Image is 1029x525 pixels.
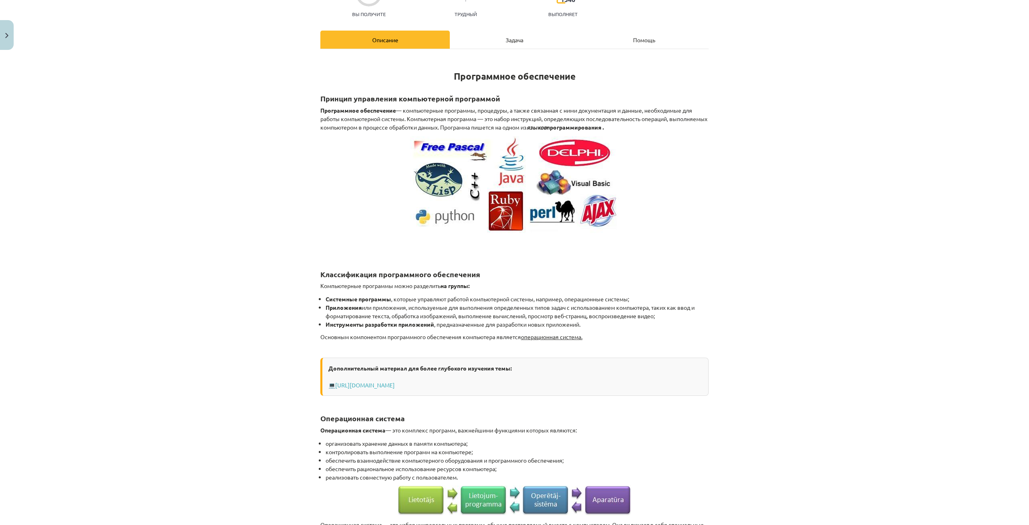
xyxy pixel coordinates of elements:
a: [URL][DOMAIN_NAME] [335,381,395,389]
font: или приложения, используемые для выполнения определенных типов задач с использованием компьютера,... [326,304,695,319]
font: — компьютерные программы, процедуры, а также связанная с ними документация и данные, необходимые ... [320,107,707,131]
font: Помощь [633,36,655,43]
font: выполняет [548,11,578,17]
font: реализовать совместную работу с пользователем. [326,474,458,481]
font: на группы: [441,282,469,289]
font: контролировать выполнение программ на компьютере; [326,448,473,455]
font: Классификация программного обеспечения [320,270,480,279]
font: , которые управляют работой компьютерной системы, например, операционные системы; [391,295,629,303]
font: , предназначенные для разработки новых приложений. [434,321,580,328]
font: Программное обеспечение [320,107,396,114]
font: Инструменты разработки приложений [326,321,434,328]
img: icon-close-lesson-0947bae3869378f0d4975bcd49f059093ad1ed9edebbc8119c70593378902aed.svg [5,33,8,38]
font: Приложения [326,304,362,311]
font: Операционная система [320,426,385,434]
font: Задача [506,36,523,43]
font: Описание [372,36,398,43]
font: Операционная система [320,414,405,423]
font: организовать хранение данных в памяти компьютера; [326,440,467,447]
font: — это комплекс программ, важнейшими функциями которых являются: [385,426,577,434]
font: обеспечить рациональное использование ресурсов компьютера; [326,465,496,472]
font: Программное обеспечение [454,70,576,82]
font: Системные программы [326,295,391,303]
font: Принцип управления компьютерной программой [320,94,500,103]
font: Компьютерные программы можно разделить [320,282,441,289]
font: языков [527,124,547,131]
font: обеспечить взаимодействие компьютерного оборудования и программного обеспечения; [326,457,564,464]
font: программирования . [547,124,604,131]
font: 💻 [328,381,335,389]
font: Вы получите [352,11,386,17]
font: операционная система. [521,333,582,340]
font: Дополнительный материал для более глубокого изучения темы: [328,364,512,372]
font: Трудный [455,11,477,17]
font: Основным компонентом программного обеспечения компьютера является [320,333,521,340]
